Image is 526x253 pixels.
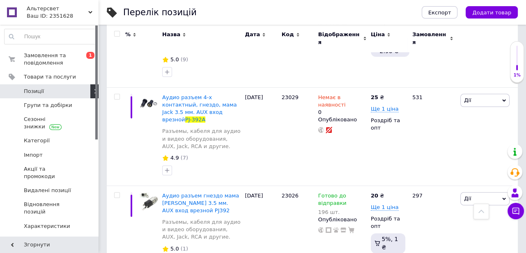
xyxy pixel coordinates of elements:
span: Товари та послуги [24,73,76,81]
span: 23029 [282,94,299,100]
span: PJ-392A [185,116,206,123]
input: Пошук [5,29,96,44]
div: Опубліковано [318,116,367,123]
span: Дата [245,31,260,38]
span: Групи та добірки [24,102,72,109]
span: Назва [162,31,180,38]
span: Ціна [371,31,385,38]
span: Замовлення [412,31,448,46]
span: Немає в наявності [318,94,346,110]
div: Роздріб та опт [371,215,405,230]
button: Додати товар [466,6,518,19]
span: Сезонні знижки [24,116,76,130]
span: Відновлення позицій [24,201,76,216]
span: Дії [464,97,471,103]
span: Видалені позиції [24,187,71,194]
button: Експорт [422,6,458,19]
div: Опубліковано [318,216,367,223]
img: Аудио разъем гнездо мама Jack 3.5 мм. AUX вход врезной PJ392 [140,192,158,211]
a: Аудио разъем гнездо мама [PERSON_NAME] 3.5 мм. AUX вход врезной PJ392 [162,193,239,214]
span: Код [282,31,294,38]
div: 196 шт. [318,209,367,215]
div: Перелік позицій [123,8,197,17]
span: Ще 1 ціна [371,106,399,112]
button: Чат з покупцем [508,203,524,219]
div: 0 [318,94,367,116]
span: Замовлення та повідомлення [24,52,76,67]
b: 25 [371,94,378,100]
a: Аудио разъем 4-х контактный, гнездо, мама Jack 3.5 мм. AUX вход врезнойPJ-392A [162,94,237,123]
span: Експорт [428,9,451,16]
div: ₴ [371,192,384,200]
div: 1% [510,72,524,78]
a: Разъемы, кабеля для аудио и видео оборудования, AUX, Jack, RCA и другие. [162,218,241,241]
div: Роздріб та опт [371,117,405,132]
span: Відображення [318,31,361,46]
span: % [125,31,131,38]
span: Аудио разъем 4-х контактный, гнездо, мама Jack 3.5 мм. AUX вход врезной [162,94,237,123]
span: 4.9 [170,155,179,161]
span: (1) [181,246,188,252]
span: Позиції [24,88,44,95]
span: Акції та промокоди [24,165,76,180]
span: Імпорт [24,151,43,159]
span: 1 [86,52,94,59]
b: 20 [371,193,378,199]
span: (9) [181,56,188,63]
div: ₴ [371,94,384,101]
span: 23026 [282,193,299,199]
a: Разъемы, кабеля для аудио и видео оборудования, AUX, Jack, RCA и другие. [162,128,241,150]
div: Ваш ID: 2351628 [27,12,99,20]
span: Дії [464,195,471,202]
span: 5%, 1 ₴ [381,236,398,251]
span: 11.92%, 2.98 ₴ [379,39,403,54]
span: Додати товар [472,9,511,16]
span: Характеристики [24,223,70,230]
span: Категорії [24,137,50,144]
span: Готово до відправки [318,193,347,209]
span: (7) [181,155,188,161]
div: 531 [407,87,458,186]
img: Аудио разъем 4-х контактный, гнездо, мама Jack 3.5 мм. AUX вход врезной PJ-392A [140,94,158,112]
span: 5.0 [170,246,179,252]
span: 5.0 [170,56,179,63]
span: Альтерсвет [27,5,88,12]
div: [DATE] [243,87,279,186]
span: Ще 1 ціна [371,204,399,211]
